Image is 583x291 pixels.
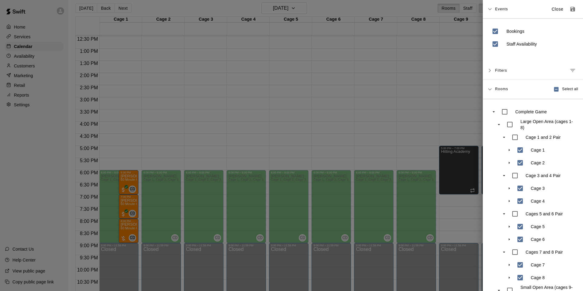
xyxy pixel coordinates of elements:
p: Cage 1 and 2 Pair [526,134,561,140]
p: Cage 3 and 4 Pair [526,173,561,179]
p: Cages 5 and 6 Pair [526,211,563,217]
p: Close [552,6,564,12]
p: Cage 8 [531,275,545,281]
span: Rooms [495,86,508,91]
p: Bookings [506,28,524,34]
div: RoomsSelect all [483,80,583,99]
div: FiltersManage filters [483,61,583,80]
span: Select all [562,86,578,92]
p: Cage 4 [531,198,545,204]
span: Events [495,4,508,15]
span: Filters [495,65,507,76]
p: Cage 7 [531,262,545,268]
p: Cage 3 [531,185,545,191]
p: Staff Availability [506,41,537,47]
button: Close sidebar [548,4,567,14]
p: Cage 2 [531,160,545,166]
p: Cages 7 and 8 Pair [526,249,563,255]
p: Cage 1 [531,147,545,153]
p: Complete Game [515,109,547,115]
p: Cage 5 [531,224,545,230]
p: Cage 6 [531,236,545,242]
button: Save as default view [567,4,578,15]
button: Manage filters [567,65,578,76]
p: Large Open Area (cages 1-8) [520,118,574,131]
